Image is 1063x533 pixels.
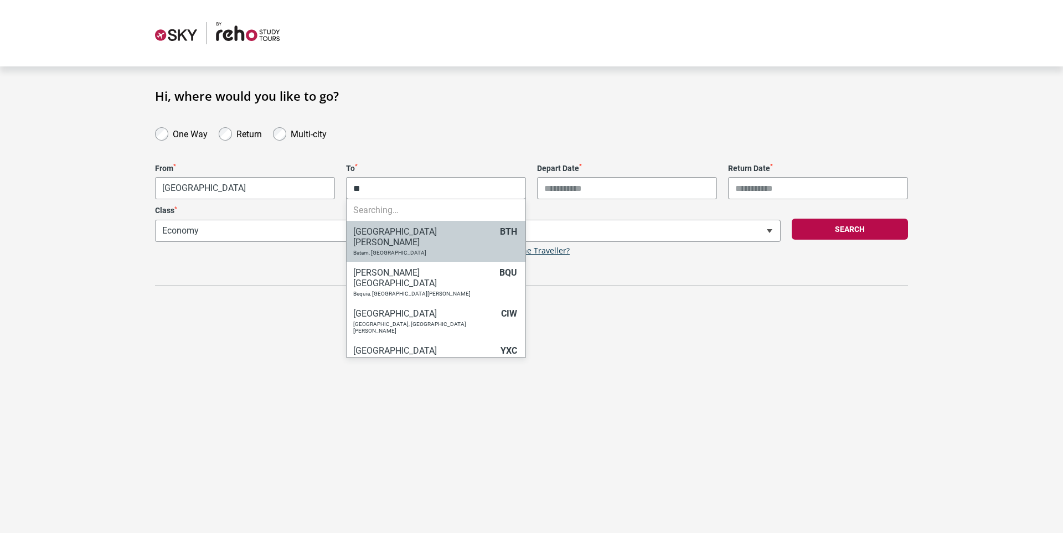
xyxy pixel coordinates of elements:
span: BQU [499,267,517,278]
label: Class [155,206,462,215]
span: Brisbane, Australia [156,178,334,199]
h6: [GEOGRAPHIC_DATA] [353,308,496,319]
p: Batam, [GEOGRAPHIC_DATA] [353,250,494,256]
input: Search [347,177,525,199]
h6: [GEOGRAPHIC_DATA] [353,345,495,356]
label: From [155,164,335,173]
span: Economy [155,220,462,242]
span: 1 Adult [474,220,780,241]
p: [GEOGRAPHIC_DATA], [GEOGRAPHIC_DATA][PERSON_NAME] [353,321,496,334]
label: Depart Date [537,164,717,173]
h6: [PERSON_NAME][GEOGRAPHIC_DATA] [353,267,494,288]
label: One Way [173,126,208,139]
span: City or Airport [346,177,526,199]
span: Brisbane, Australia [155,177,335,199]
label: Travellers [473,206,781,215]
button: Search [792,219,908,240]
label: Multi-city [291,126,327,139]
label: Return [236,126,262,139]
span: YXC [500,345,517,356]
h6: [GEOGRAPHIC_DATA][PERSON_NAME] [353,226,494,247]
span: Economy [156,220,462,241]
p: Bequia, [GEOGRAPHIC_DATA][PERSON_NAME] [353,291,494,297]
span: BTH [500,226,517,237]
li: Searching… [347,199,525,221]
label: To [346,164,526,173]
label: Return Date [728,164,908,173]
h1: Hi, where would you like to go? [155,89,908,103]
span: CIW [501,308,517,319]
span: 1 Adult [473,220,781,242]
